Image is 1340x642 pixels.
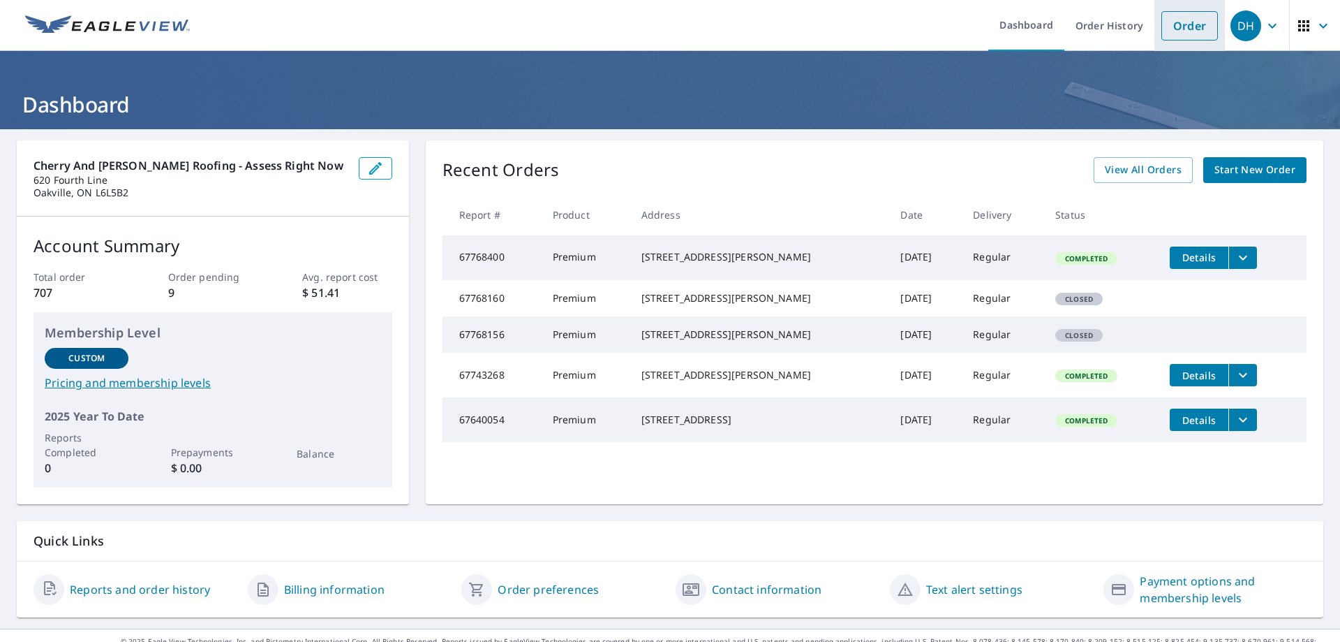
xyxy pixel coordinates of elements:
p: 2025 Year To Date [45,408,381,425]
span: Completed [1057,371,1116,381]
td: Regular [962,353,1044,397]
th: Report # [442,194,542,235]
td: 67640054 [442,397,542,442]
p: 707 [33,284,123,301]
span: Completed [1057,254,1116,263]
th: Address [630,194,890,235]
p: Oakville, ON L6L5B2 [33,187,348,199]
a: Text alert settings [926,581,1022,598]
p: Membership Level [45,323,381,342]
span: Details [1178,414,1220,427]
td: 67768400 [442,235,542,280]
th: Status [1044,194,1159,235]
th: Date [889,194,962,235]
p: Prepayments [171,445,255,460]
p: 620 Fourth Line [33,174,348,187]
a: View All Orders [1094,157,1193,183]
td: [DATE] [889,316,962,353]
span: Closed [1057,330,1101,340]
div: DH [1230,10,1261,41]
p: 9 [168,284,258,301]
td: [DATE] [889,353,962,397]
button: filesDropdownBtn-67768400 [1228,247,1257,269]
button: detailsBtn-67640054 [1170,409,1228,431]
a: Contact information [712,581,821,598]
td: [DATE] [889,235,962,280]
td: [DATE] [889,280,962,316]
p: Account Summary [33,233,392,258]
div: [STREET_ADDRESS][PERSON_NAME] [641,250,879,264]
td: 67743268 [442,353,542,397]
td: Premium [542,353,630,397]
p: $ 51.41 [302,284,392,301]
p: Cherry and [PERSON_NAME] Roofing - Assess Right Now [33,157,348,174]
p: Balance [297,446,380,461]
span: View All Orders [1105,161,1182,179]
td: Regular [962,280,1044,316]
td: Regular [962,397,1044,442]
p: Total order [33,270,123,284]
p: Order pending [168,270,258,284]
div: [STREET_ADDRESS] [641,413,879,427]
a: Billing information [284,581,385,598]
td: Premium [542,397,630,442]
a: Order [1161,11,1218,41]
td: 67768156 [442,316,542,353]
div: [STREET_ADDRESS][PERSON_NAME] [641,368,879,382]
td: 67768160 [442,280,542,316]
div: [STREET_ADDRESS][PERSON_NAME] [641,328,879,342]
button: filesDropdownBtn-67743268 [1228,364,1257,386]
span: Closed [1057,294,1101,304]
button: detailsBtn-67768400 [1170,247,1228,269]
div: [STREET_ADDRESS][PERSON_NAME] [641,291,879,305]
a: Order preferences [498,581,599,598]
td: Regular [962,235,1044,280]
a: Start New Order [1203,157,1306,183]
p: Custom [68,352,105,365]
td: [DATE] [889,397,962,442]
td: Premium [542,280,630,316]
p: Quick Links [33,532,1306,550]
th: Delivery [962,194,1044,235]
p: Recent Orders [442,157,560,183]
span: Details [1178,369,1220,382]
td: Premium [542,316,630,353]
td: Premium [542,235,630,280]
span: Start New Order [1214,161,1295,179]
p: Avg. report cost [302,270,392,284]
td: Regular [962,316,1044,353]
a: Pricing and membership levels [45,374,381,391]
h1: Dashboard [17,90,1323,119]
a: Payment options and membership levels [1140,573,1306,606]
button: detailsBtn-67743268 [1170,364,1228,386]
p: 0 [45,460,128,476]
img: EV Logo [25,15,190,36]
button: filesDropdownBtn-67640054 [1228,409,1257,431]
p: Reports Completed [45,430,128,460]
p: $ 0.00 [171,460,255,476]
a: Reports and order history [70,581,210,598]
th: Product [542,194,630,235]
span: Completed [1057,416,1116,425]
span: Details [1178,251,1220,264]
